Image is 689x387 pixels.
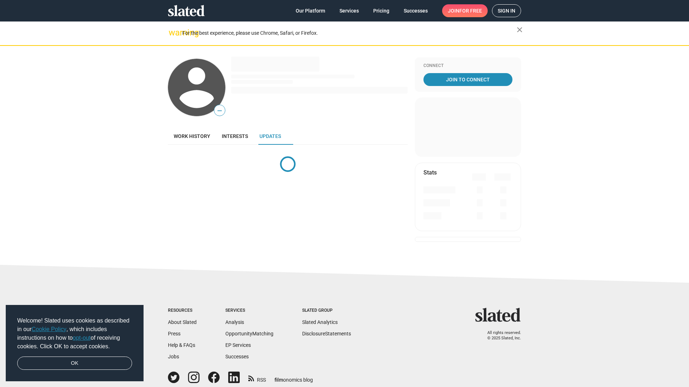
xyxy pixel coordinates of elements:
a: filmonomics blog [275,371,313,383]
a: RSS [248,372,266,383]
a: Services [334,4,365,17]
mat-card-title: Stats [423,169,437,176]
span: Join To Connect [425,73,511,86]
span: Interests [222,133,248,139]
span: Services [339,4,359,17]
a: DisclosureStatements [302,331,351,336]
span: Join [448,4,482,17]
div: Slated Group [302,308,351,314]
span: for free [459,4,482,17]
div: cookieconsent [6,305,144,382]
a: Our Platform [290,4,331,17]
mat-icon: warning [169,28,177,37]
a: Work history [168,128,216,145]
span: Pricing [373,4,389,17]
a: Successes [398,4,433,17]
span: Sign in [498,5,515,17]
a: Cookie Policy [32,326,66,332]
div: Resources [168,308,197,314]
a: opt-out [73,335,91,341]
a: OpportunityMatching [225,331,273,336]
a: Updates [254,128,287,145]
a: Join To Connect [423,73,512,86]
a: EP Services [225,342,251,348]
span: Successes [404,4,428,17]
span: Our Platform [296,4,325,17]
span: — [214,106,225,115]
a: Slated Analytics [302,319,338,325]
a: Sign in [492,4,521,17]
div: Connect [423,63,512,69]
mat-icon: close [515,25,524,34]
a: Successes [225,354,249,359]
a: Interests [216,128,254,145]
a: Help & FAQs [168,342,195,348]
p: All rights reserved. © 2025 Slated, Inc. [480,330,521,341]
span: Welcome! Slated uses cookies as described in our , which includes instructions on how to of recei... [17,316,132,351]
a: Press [168,331,181,336]
div: Services [225,308,273,314]
a: dismiss cookie message [17,357,132,370]
span: film [275,377,283,383]
a: Jobs [168,354,179,359]
a: About Slated [168,319,197,325]
span: Updates [259,133,281,139]
a: Pricing [367,4,395,17]
a: Analysis [225,319,244,325]
div: For the best experience, please use Chrome, Safari, or Firefox. [182,28,517,38]
a: Joinfor free [442,4,488,17]
span: Work history [174,133,210,139]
